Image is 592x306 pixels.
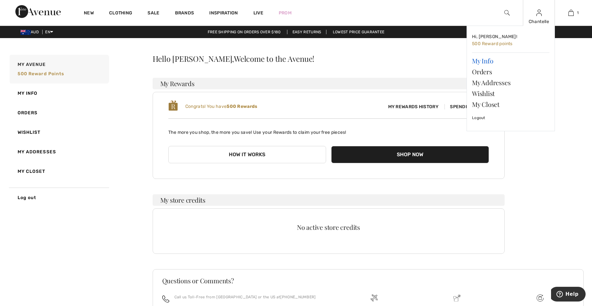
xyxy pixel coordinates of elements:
div: Chantelle [523,18,555,25]
a: My Info [472,55,549,66]
a: 1 [555,9,587,17]
span: Hi, [PERSON_NAME]! [472,34,517,39]
a: Orders [8,103,109,123]
a: My Addresses [472,77,549,88]
span: Welcome to the Avenue! [234,55,314,62]
a: Wishlist [472,88,549,99]
a: Free shipping on orders over $180 [203,30,286,34]
span: Congrats! You have [185,104,258,109]
span: 500 Reward points [18,71,64,76]
img: search the website [504,9,510,17]
img: Delivery is a breeze since we pay the duties! [453,294,460,302]
h3: My Rewards [153,78,505,89]
a: [PHONE_NUMBER] [280,295,316,299]
a: Live [253,10,263,16]
img: 1ère Avenue [15,5,61,18]
p: Call us Toll-Free from [GEOGRAPHIC_DATA] or the US at [174,294,316,300]
img: Free shipping on orders over $180 [371,294,378,302]
a: Clothing [109,10,132,17]
span: EN [45,30,53,34]
iframe: Opens a widget where you can find more information [551,287,586,303]
a: Sign In [536,10,542,16]
span: 500 Reward points [472,41,513,46]
a: My Info [8,84,109,103]
div: Hello [PERSON_NAME], [153,55,505,62]
span: 1 [577,10,579,16]
span: AUD [20,30,41,34]
img: Australian Dollar [20,30,31,35]
div: No active store credits [168,224,489,230]
a: Logout [472,110,549,126]
button: How it works [168,146,326,163]
img: loyalty_logo_r.svg [168,100,178,111]
a: Log out [8,188,109,207]
a: Wishlist [8,123,109,142]
a: Lowest Price Guarantee [328,30,390,34]
a: Hi, [PERSON_NAME]! 500 Reward points [472,31,549,50]
a: Easy Returns [287,30,327,34]
a: My Closet [8,162,109,181]
span: Spending Guide [444,104,489,109]
h3: My store credits [153,194,505,206]
span: Inspiration [209,10,238,17]
img: My Info [536,9,542,17]
a: Brands [175,10,194,17]
button: Shop Now [331,146,489,163]
img: Free shipping on orders over $180 [537,294,544,302]
a: My Closet [472,99,549,110]
a: Prom [279,10,292,16]
span: My Avenue [18,61,46,68]
span: My Rewards History [383,103,444,110]
img: My Bag [568,9,574,17]
img: call [162,295,169,302]
a: Orders [472,66,549,77]
b: 500 Rewards [227,104,257,109]
a: Sale [148,10,159,17]
a: New [84,10,94,17]
a: My Addresses [8,142,109,162]
h3: Questions or Comments? [162,278,574,284]
p: The more you shop, the more you save! Use your Rewards to claim your free pieces! [168,124,489,136]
